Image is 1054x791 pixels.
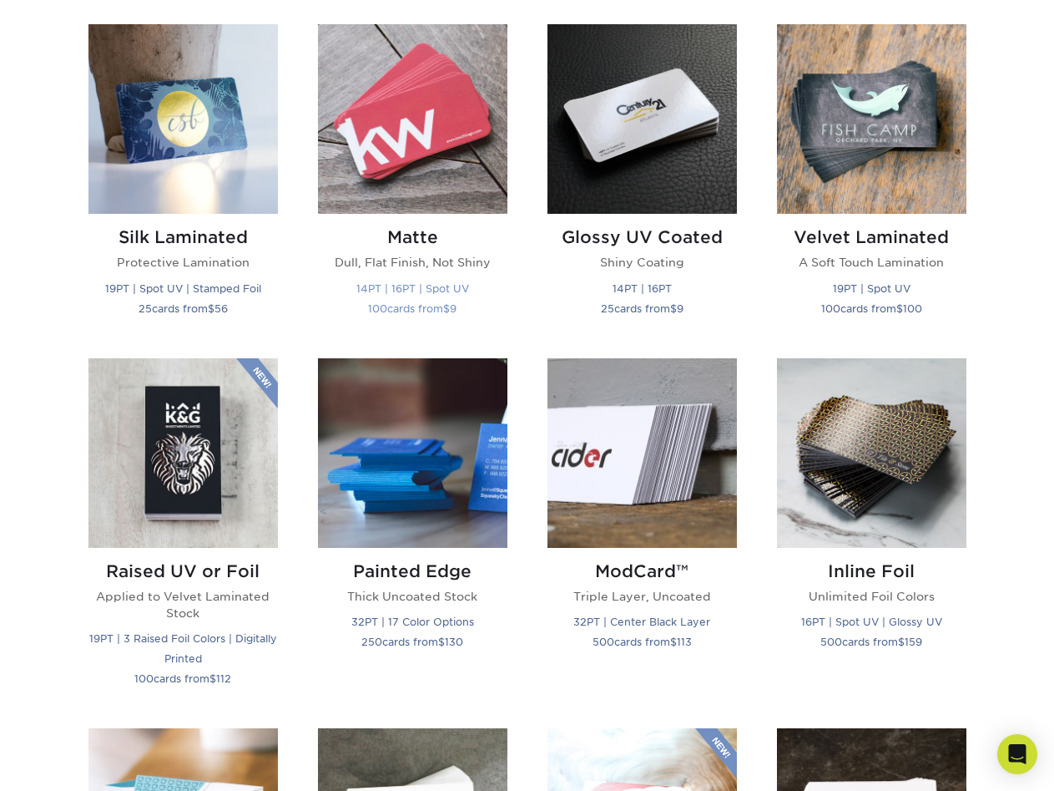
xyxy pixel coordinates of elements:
[896,302,903,315] span: $
[547,227,737,247] h2: Glossy UV Coated
[368,302,387,315] span: 100
[139,302,228,315] small: cards from
[443,302,450,315] span: $
[820,636,922,648] small: cards from
[368,302,456,315] small: cards from
[318,24,507,214] img: Matte Business Cards
[88,358,278,709] a: Raised UV or Foil Business Cards Raised UV or Foil Applied to Velvet Laminated Stock 19PT | 3 Rai...
[601,302,683,315] small: cards from
[361,636,382,648] span: 250
[695,728,737,778] img: New Product
[318,358,507,709] a: Painted Edge Business Cards Painted Edge Thick Uncoated Stock 32PT | 17 Color Options 250cards fr...
[318,588,507,605] p: Thick Uncoated Stock
[356,282,469,295] small: 14PT | 16PT | Spot UV
[208,302,214,315] span: $
[216,672,231,685] span: 112
[318,254,507,271] p: Dull, Flat Finish, Not Shiny
[777,358,966,709] a: Inline Foil Business Cards Inline Foil Unlimited Foil Colors 16PT | Spot UV | Glossy UV 500cards ...
[820,636,842,648] span: 500
[318,24,507,337] a: Matte Business Cards Matte Dull, Flat Finish, Not Shiny 14PT | 16PT | Spot UV 100cards from$9
[670,302,677,315] span: $
[318,358,507,548] img: Painted Edge Business Cards
[547,561,737,581] h2: ModCard™
[134,672,154,685] span: 100
[134,672,231,685] small: cards from
[593,636,614,648] span: 500
[677,636,692,648] span: 113
[139,302,152,315] span: 25
[318,561,507,581] h2: Painted Edge
[777,254,966,271] p: A Soft Touch Lamination
[801,616,942,628] small: 16PT | Spot UV | Glossy UV
[601,302,614,315] span: 25
[547,588,737,605] p: Triple Layer, Uncoated
[361,636,463,648] small: cards from
[905,636,922,648] span: 159
[898,636,905,648] span: $
[214,302,228,315] span: 56
[777,588,966,605] p: Unlimited Foil Colors
[88,588,278,622] p: Applied to Velvet Laminated Stock
[547,24,737,214] img: Glossy UV Coated Business Cards
[318,227,507,247] h2: Matte
[777,227,966,247] h2: Velvet Laminated
[209,672,216,685] span: $
[997,734,1037,774] div: Open Intercom Messenger
[88,254,278,271] p: Protective Lamination
[613,282,672,295] small: 14PT | 16PT
[777,358,966,548] img: Inline Foil Business Cards
[821,302,922,315] small: cards from
[677,302,683,315] span: 9
[88,24,278,214] img: Silk Laminated Business Cards
[105,282,261,295] small: 19PT | Spot UV | Stamped Foil
[777,561,966,581] h2: Inline Foil
[903,302,922,315] span: 100
[573,616,710,628] small: 32PT | Center Black Layer
[821,302,840,315] span: 100
[547,24,737,337] a: Glossy UV Coated Business Cards Glossy UV Coated Shiny Coating 14PT | 16PT 25cards from$9
[351,616,474,628] small: 32PT | 17 Color Options
[547,358,737,709] a: ModCard™ Business Cards ModCard™ Triple Layer, Uncoated 32PT | Center Black Layer 500cards from$113
[88,561,278,581] h2: Raised UV or Foil
[445,636,463,648] span: 130
[88,358,278,548] img: Raised UV or Foil Business Cards
[833,282,910,295] small: 19PT | Spot UV
[670,636,677,648] span: $
[236,358,278,408] img: New Product
[547,358,737,548] img: ModCard™ Business Cards
[88,24,278,337] a: Silk Laminated Business Cards Silk Laminated Protective Lamination 19PT | Spot UV | Stamped Foil ...
[438,636,445,648] span: $
[450,302,456,315] span: 9
[547,254,737,271] p: Shiny Coating
[89,632,277,665] small: 19PT | 3 Raised Foil Colors | Digitally Printed
[777,24,966,337] a: Velvet Laminated Business Cards Velvet Laminated A Soft Touch Lamination 19PT | Spot UV 100cards ...
[88,227,278,247] h2: Silk Laminated
[777,24,966,214] img: Velvet Laminated Business Cards
[593,636,692,648] small: cards from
